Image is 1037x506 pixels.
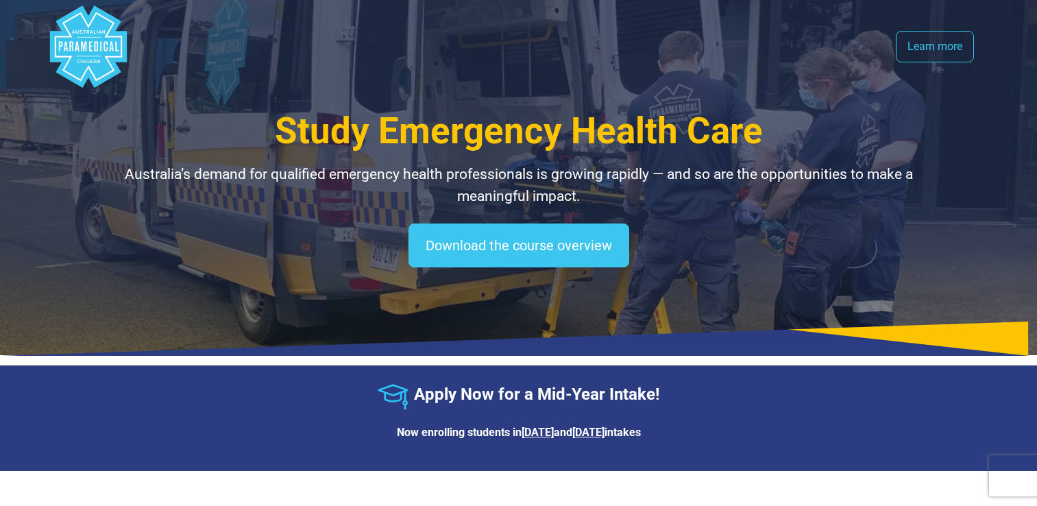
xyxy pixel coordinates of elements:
a: Learn more [896,31,974,62]
p: Australia’s demand for qualified emergency health professionals is growing rapidly — and so are t... [118,164,920,207]
div: Australian Paramedical College [47,5,130,88]
strong: Now enrolling students in and intakes [397,426,641,439]
u: [DATE] [522,426,554,439]
span: Study Emergency Health Care [275,110,763,152]
a: Download the course overview [408,224,629,267]
strong: Apply Now for a Mid-Year Intake! [414,385,660,404]
u: [DATE] [572,426,605,439]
